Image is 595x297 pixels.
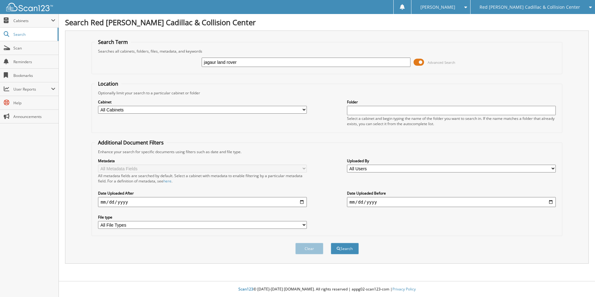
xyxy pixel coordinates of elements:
div: Select a cabinet and begin typing the name of the folder you want to search in. If the name match... [347,116,556,126]
span: Search [13,32,54,37]
h1: Search Red [PERSON_NAME] Cadillac & Collision Center [65,17,589,27]
label: Uploaded By [347,158,556,163]
img: scan123-logo-white.svg [6,3,53,11]
span: Scan [13,45,55,51]
label: Cabinet [98,99,307,105]
span: Scan123 [238,286,253,292]
label: Metadata [98,158,307,163]
span: Cabinets [13,18,51,23]
button: Clear [295,243,323,254]
button: Search [331,243,359,254]
span: [PERSON_NAME] [420,5,455,9]
span: User Reports [13,87,51,92]
label: Date Uploaded After [98,191,307,196]
span: Advanced Search [428,60,455,65]
input: start [98,197,307,207]
label: File type [98,214,307,220]
label: Date Uploaded Before [347,191,556,196]
label: Folder [347,99,556,105]
span: Announcements [13,114,55,119]
span: Bookmarks [13,73,55,78]
legend: Search Term [95,39,131,45]
div: Enhance your search for specific documents using filters such as date and file type. [95,149,559,154]
span: Red [PERSON_NAME] Cadillac & Collision Center [480,5,580,9]
legend: Location [95,80,121,87]
span: Reminders [13,59,55,64]
a: here [163,178,171,184]
div: All metadata fields are searched by default. Select a cabinet with metadata to enable filtering b... [98,173,307,184]
div: Searches all cabinets, folders, files, metadata, and keywords [95,49,559,54]
a: Privacy Policy [392,286,416,292]
div: Optionally limit your search to a particular cabinet or folder [95,90,559,96]
input: end [347,197,556,207]
div: © [DATE]-[DATE] [DOMAIN_NAME]. All rights reserved | appg02-scan123-com | [59,282,595,297]
span: Help [13,100,55,106]
legend: Additional Document Filters [95,139,167,146]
